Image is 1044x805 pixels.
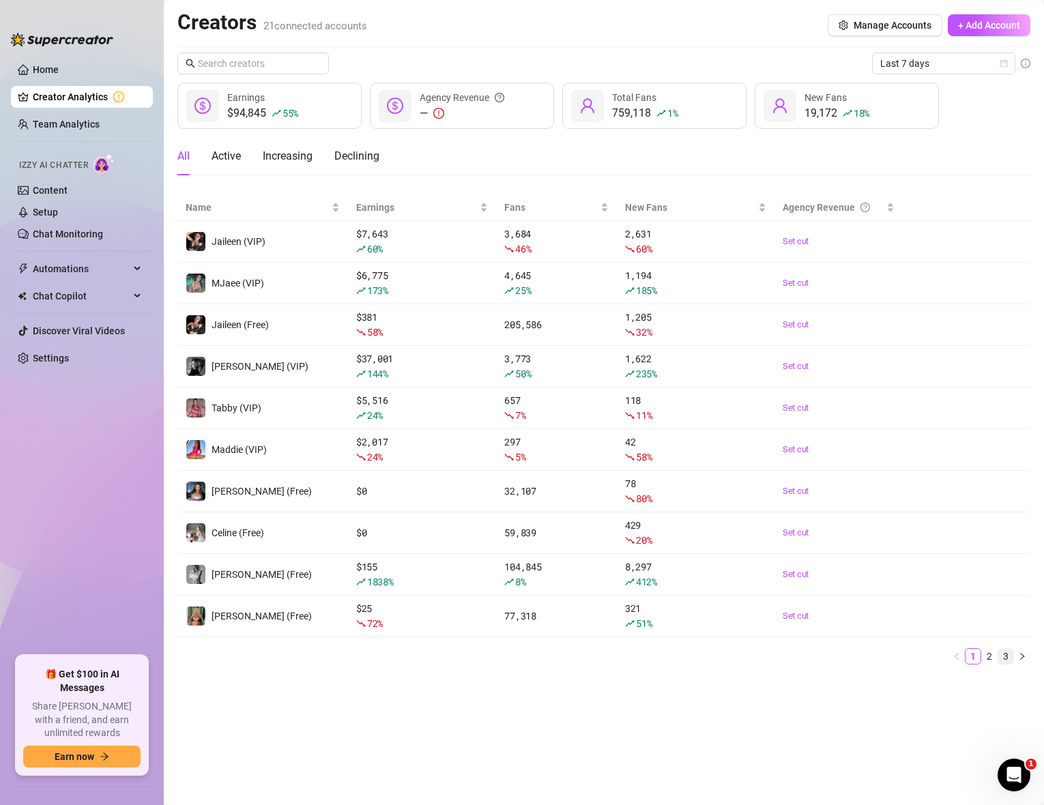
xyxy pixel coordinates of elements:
span: rise [356,577,366,587]
img: Maddie (Free) [186,482,205,501]
span: calendar [1000,59,1008,68]
span: Chat Copilot [33,285,130,307]
span: user [579,98,596,114]
img: AI Chatter [93,153,115,173]
span: 412 % [636,575,657,588]
span: Jaileen (VIP) [212,236,265,247]
img: Jaileen (VIP) [186,232,205,251]
span: 7 % [515,409,525,422]
button: + Add Account [948,14,1030,36]
span: 80 % [636,492,652,505]
span: 11 % [636,409,652,422]
span: fall [504,452,514,462]
span: [PERSON_NAME] (VIP) [212,361,308,372]
span: rise [625,286,635,295]
img: Tabby (VIP) [186,398,205,418]
span: 20 % [636,533,652,546]
div: $ 37,001 [356,351,488,381]
span: fall [356,619,366,628]
span: rise [625,577,635,587]
div: $ 5,516 [356,393,488,423]
div: Declining [334,148,379,164]
h2: Creators [177,10,367,35]
span: Total Fans [612,92,656,103]
span: rise [625,369,635,379]
span: Tabby (VIP) [212,402,261,413]
div: 4,645 [504,268,609,298]
span: Share [PERSON_NAME] with a friend, and earn unlimited rewards [23,700,141,740]
span: info-circle [1021,59,1030,68]
a: Set cut [783,276,895,290]
div: 2,631 [625,226,766,257]
div: 1,205 [625,310,766,340]
span: MJaee (VIP) [212,278,264,289]
span: question-circle [495,90,504,105]
span: Earn now [55,751,94,762]
span: 25 % [515,284,531,297]
a: Set cut [783,526,895,540]
span: [PERSON_NAME] (Free) [212,611,312,621]
span: 235 % [636,367,657,380]
li: Previous Page [948,648,965,664]
span: 🎁 Get $100 in AI Messages [23,668,141,694]
img: Kennedy (Free) [186,565,205,584]
span: 72 % [367,617,383,630]
a: Content [33,185,68,196]
div: 77,318 [504,609,609,624]
span: right [1018,652,1026,660]
a: Setup [33,207,58,218]
span: exclamation-circle [433,108,444,119]
a: Set cut [783,318,895,332]
img: Ellie (Free) [186,606,205,626]
a: 2 [982,649,997,664]
span: Last 7 days [880,53,1007,74]
span: 1838 % [367,575,394,588]
span: Manage Accounts [854,20,931,31]
div: 321 [625,601,766,631]
span: 18 % [854,106,869,119]
span: fall [504,244,514,254]
span: rise [656,108,666,118]
a: Set cut [783,360,895,373]
a: Set cut [783,609,895,623]
span: Automations [33,258,130,280]
li: Next Page [1014,648,1030,664]
div: 657 [504,393,609,423]
li: 2 [981,648,998,664]
span: 58 % [636,450,652,463]
a: Set cut [783,401,895,415]
img: Kennedy (VIP) [186,357,205,376]
div: 1,622 [625,351,766,381]
span: rise [625,619,635,628]
span: fall [504,411,514,420]
div: 759,118 [612,105,678,121]
span: 1 % [667,106,678,119]
button: Earn nowarrow-right [23,746,141,767]
div: 32,107 [504,484,609,499]
span: question-circle [860,200,870,215]
img: Celine (Free) [186,523,205,542]
div: 59,839 [504,525,609,540]
div: $ 0 [356,525,488,540]
span: rise [272,108,281,118]
span: 8 % [515,575,525,588]
a: Set cut [783,568,895,581]
span: 58 % [367,325,383,338]
div: $ 0 [356,484,488,499]
div: $ 381 [356,310,488,340]
div: $ 6,775 [356,268,488,298]
a: Settings [33,353,69,364]
span: dollar-circle [387,98,403,114]
span: 51 % [636,617,652,630]
img: Chat Copilot [18,291,27,301]
a: Chat Monitoring [33,229,103,239]
span: rise [504,286,514,295]
div: 104,845 [504,559,609,589]
span: Fans [504,200,598,215]
span: Celine (Free) [212,527,264,538]
img: MJaee (VIP) [186,274,205,293]
span: fall [625,327,635,337]
div: 297 [504,435,609,465]
span: thunderbolt [18,263,29,274]
a: Team Analytics [33,119,100,130]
